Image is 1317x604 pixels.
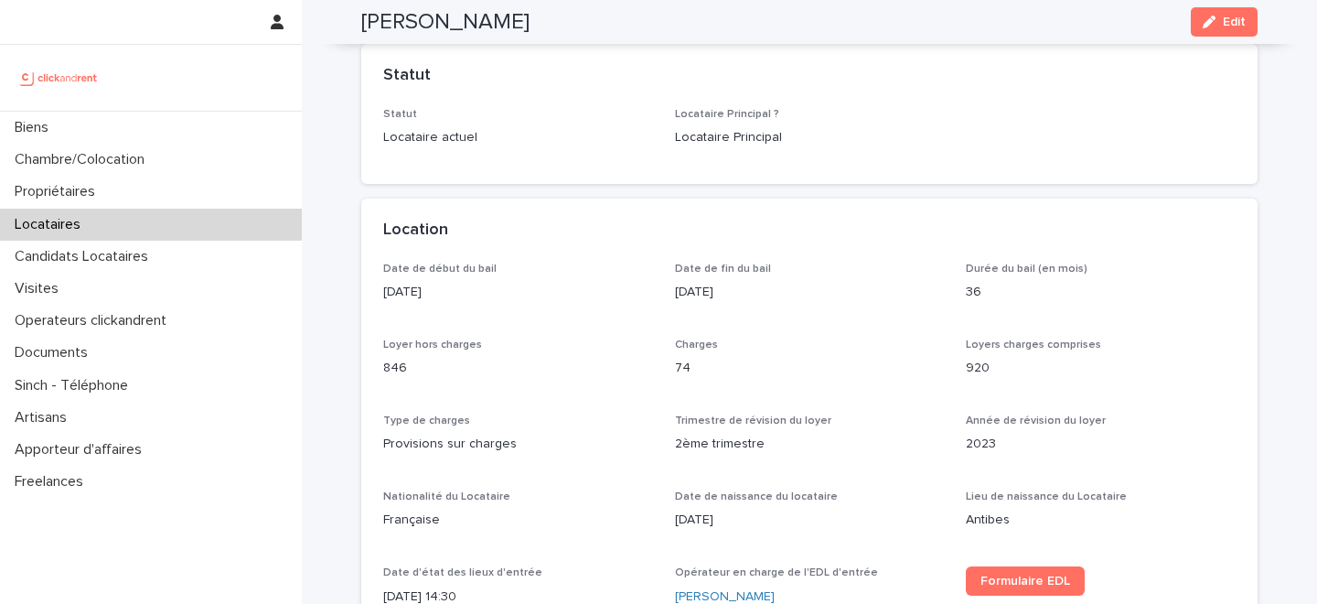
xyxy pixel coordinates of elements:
p: Locataire actuel [383,128,653,147]
p: 74 [675,359,945,378]
p: Documents [7,344,102,361]
img: UCB0brd3T0yccxBKYDjQ [15,59,103,96]
p: 36 [966,283,1236,302]
h2: Location [383,221,448,241]
p: Provisions sur charges [383,435,653,454]
p: Locataires [7,216,95,233]
span: Formulaire EDL [980,575,1070,588]
h2: [PERSON_NAME] [361,9,530,36]
p: Freelances [7,473,98,491]
p: Operateurs clickandrent [7,312,181,329]
span: Statut [383,109,417,120]
span: Date de début du bail [383,264,497,275]
p: [DATE] [675,283,945,302]
p: 2ème trimestre [675,435,945,454]
p: Française [383,511,653,530]
p: 2023 [966,435,1236,454]
p: Candidats Locataires [7,248,163,265]
span: Durée du bail (en mois) [966,264,1087,275]
span: Edit [1223,16,1246,28]
p: [DATE] [675,511,945,530]
button: Edit [1191,7,1258,37]
p: Chambre/Colocation [7,151,159,168]
p: Apporteur d'affaires [7,441,156,458]
p: 920 [966,359,1236,378]
p: Propriétaires [7,183,110,200]
span: Lieu de naissance du Locataire [966,491,1127,502]
p: Biens [7,119,63,136]
span: Locataire Principal ? [675,109,779,120]
p: Visites [7,280,73,297]
p: 846 [383,359,653,378]
span: Nationalité du Locataire [383,491,510,502]
span: Date de fin du bail [675,264,771,275]
span: Trimestre de révision du loyer [675,415,831,426]
p: Antibes [966,511,1236,530]
p: Sinch - Téléphone [7,377,143,394]
span: Loyers charges comprises [966,340,1101,351]
p: Locataire Principal [675,128,945,147]
p: Artisans [7,409,81,426]
span: Loyer hors charges [383,340,482,351]
a: Formulaire EDL [966,566,1085,596]
span: Date de naissance du locataire [675,491,838,502]
p: [DATE] [383,283,653,302]
h2: Statut [383,66,431,86]
span: Type de charges [383,415,470,426]
span: Date d'état des lieux d'entrée [383,567,542,578]
span: Année de révision du loyer [966,415,1106,426]
span: Charges [675,340,718,351]
span: Opérateur en charge de l'EDL d'entrée [675,567,878,578]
